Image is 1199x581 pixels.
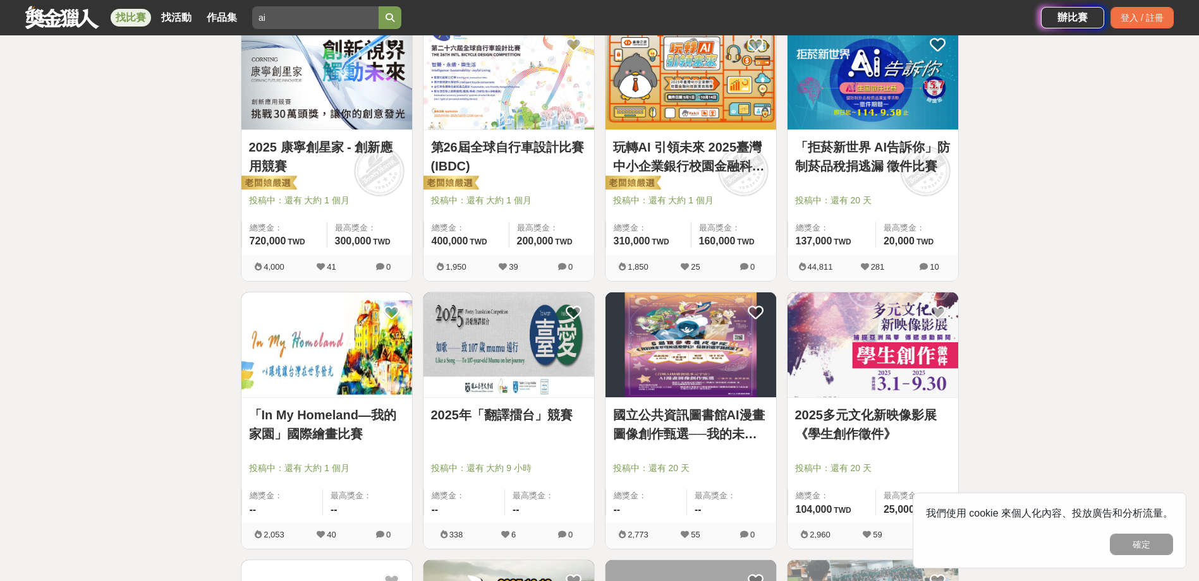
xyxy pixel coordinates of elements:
span: 40 [327,530,336,539]
span: 20,000 [884,236,915,246]
img: Cover Image [788,292,958,398]
span: TWD [834,237,851,246]
span: 10 [930,262,939,272]
img: 老闆娘嚴選 [421,175,479,193]
div: 登入 / 註冊 [1111,7,1174,28]
span: 41 [327,262,336,272]
input: 2025「洗手新日常：全民 ALL IN」洗手歌全台徵選 [252,6,379,29]
span: 281 [871,262,885,272]
span: TWD [288,237,305,246]
span: 投稿中：還有 20 天 [795,194,951,207]
span: -- [614,504,621,515]
span: 0 [568,530,573,539]
span: 137,000 [796,236,832,246]
span: 104,000 [796,504,832,515]
span: 投稿中：還有 大約 9 小時 [431,462,587,475]
button: 確定 [1110,534,1173,555]
span: 720,000 [250,236,286,246]
span: TWD [373,237,390,246]
span: 最高獎金： [335,222,405,234]
a: 國立公共資訊圖書館AI漫畫圖像創作甄選──我的未來職業想像 [613,405,769,443]
span: 投稿中：還有 20 天 [613,462,769,475]
a: 2025多元文化新映像影展《學生創作徵件》 [795,405,951,443]
span: 2,053 [264,530,284,539]
span: 投稿中：還有 大約 1 個月 [249,194,405,207]
span: 投稿中：還有 大約 1 個月 [613,194,769,207]
span: 25,000 [884,504,915,515]
a: 「In My Homeland—我的家園」國際繪畫比賽 [249,405,405,443]
span: 總獎金： [432,489,497,502]
img: Cover Image [423,292,594,398]
span: 0 [568,262,573,272]
img: Cover Image [241,24,412,129]
a: Cover Image [423,24,594,130]
span: 最高獎金： [699,222,769,234]
span: 200,000 [517,236,554,246]
a: 第26屆全球自行車設計比賽(IBDC) [431,138,587,176]
span: 最高獎金： [517,222,587,234]
span: 160,000 [699,236,736,246]
span: -- [695,504,702,515]
span: 25 [691,262,700,272]
span: 總獎金： [250,489,315,502]
span: 我們使用 cookie 來個人化內容、投放廣告和分析流量。 [926,508,1173,518]
span: 總獎金： [796,222,868,234]
span: 2,773 [628,530,648,539]
span: 44,811 [808,262,833,272]
a: Cover Image [606,292,776,398]
span: 1,950 [446,262,466,272]
span: 4,000 [264,262,284,272]
span: 0 [750,530,755,539]
span: 總獎金： [250,222,319,234]
img: Cover Image [788,24,958,129]
span: 投稿中：還有 20 天 [795,462,951,475]
span: 總獎金： [796,489,868,502]
span: 投稿中：還有 大約 1 個月 [249,462,405,475]
span: -- [331,504,338,515]
span: 投稿中：還有 大約 1 個月 [431,194,587,207]
span: 最高獎金： [513,489,587,502]
span: 總獎金： [614,222,683,234]
span: 338 [449,530,463,539]
span: 400,000 [432,236,468,246]
a: 辦比賽 [1041,7,1104,28]
a: 找比賽 [111,9,151,27]
img: Cover Image [241,292,412,398]
span: 59 [873,530,882,539]
span: 總獎金： [614,489,679,502]
img: Cover Image [606,292,776,398]
span: TWD [737,237,754,246]
span: 最高獎金： [331,489,405,502]
a: 「拒菸新世界 AI告訴你」防制菸品稅捐逃漏 徵件比賽 [795,138,951,176]
a: Cover Image [241,292,412,398]
span: -- [513,504,520,515]
span: -- [250,504,257,515]
span: TWD [555,237,572,246]
span: TWD [652,237,669,246]
span: 總獎金： [432,222,501,234]
span: 1,850 [628,262,648,272]
span: 最高獎金： [884,489,951,502]
span: 0 [386,530,391,539]
a: 玩轉AI 引領未來 2025臺灣中小企業銀行校園金融科技創意挑戰賽 [613,138,769,176]
span: TWD [916,237,934,246]
span: 300,000 [335,236,372,246]
img: 老闆娘嚴選 [239,175,297,193]
a: 2025 康寧創星家 - 創新應用競賽 [249,138,405,176]
a: 找活動 [156,9,197,27]
span: 310,000 [614,236,650,246]
img: 老闆娘嚴選 [603,175,661,193]
span: 最高獎金： [695,489,769,502]
span: 0 [750,262,755,272]
span: 6 [511,530,516,539]
a: 作品集 [202,9,242,27]
a: 2025年「翻譯擂台」競賽 [431,405,587,424]
img: Cover Image [606,24,776,129]
a: Cover Image [788,292,958,398]
span: 2,960 [810,530,831,539]
span: TWD [834,506,851,515]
